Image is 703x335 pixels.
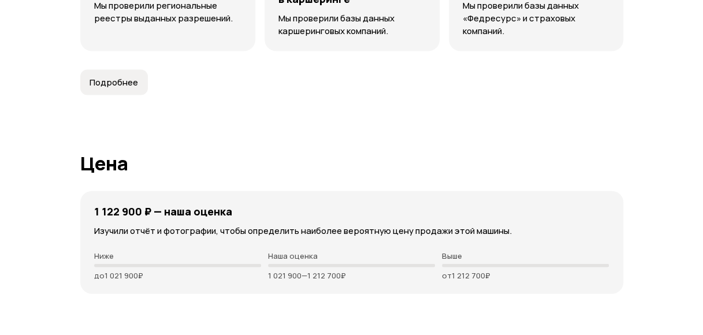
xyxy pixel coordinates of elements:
[268,271,435,280] p: 1 021 900 — 1 212 700 ₽
[90,77,138,88] span: Подробнее
[442,251,609,260] p: Выше
[94,225,609,237] p: Изучили отчёт и фотографии, чтобы определить наиболее вероятную цену продажи этой машины.
[80,153,623,174] h1: Цена
[278,12,426,38] p: Мы проверили базы данных каршеринговых компаний.
[442,271,609,280] p: от 1 212 700 ₽
[268,251,435,260] p: Наша оценка
[94,251,261,260] p: Ниже
[80,70,148,95] button: Подробнее
[94,271,261,280] p: до 1 021 900 ₽
[94,205,232,218] h4: 1 122 900 ₽ — наша оценка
